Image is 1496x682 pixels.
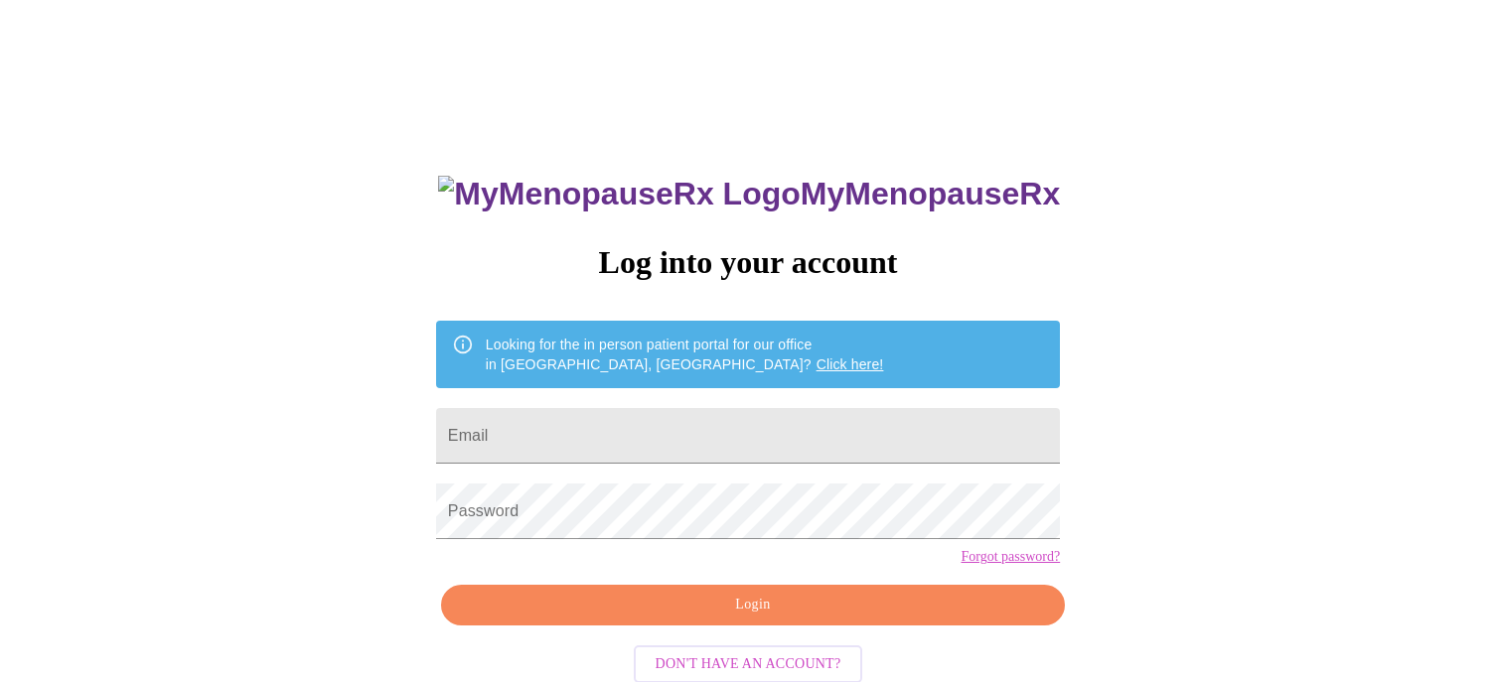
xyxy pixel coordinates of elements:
[438,176,1060,212] h3: MyMenopauseRx
[656,652,841,677] span: Don't have an account?
[436,244,1060,281] h3: Log into your account
[438,176,800,212] img: MyMenopauseRx Logo
[817,356,884,372] a: Click here!
[961,549,1060,565] a: Forgot password?
[464,593,1042,617] span: Login
[629,654,868,671] a: Don't have an account?
[441,585,1065,625] button: Login
[486,327,884,382] div: Looking for the in person patient portal for our office in [GEOGRAPHIC_DATA], [GEOGRAPHIC_DATA]?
